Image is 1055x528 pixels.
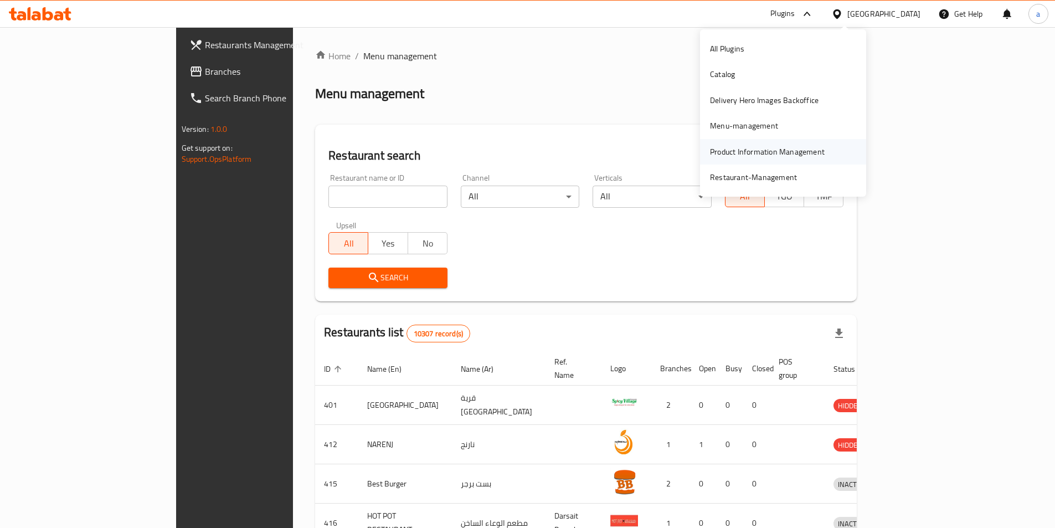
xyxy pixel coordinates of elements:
td: 0 [743,464,770,504]
td: 2 [651,464,690,504]
span: All [333,235,364,252]
div: [GEOGRAPHIC_DATA] [847,8,920,20]
div: Restaurant-Management [710,171,797,183]
th: Closed [743,352,770,386]
div: HIDDEN [833,438,867,452]
td: 0 [717,464,743,504]
nav: breadcrumb [315,49,857,63]
button: No [408,232,447,254]
h2: Menu management [315,85,424,102]
a: Restaurants Management [181,32,352,58]
h2: Restaurants list [324,324,470,342]
td: NARENJ [358,425,452,464]
div: Product Information Management [710,146,825,158]
button: Search [328,268,447,288]
td: نارنج [452,425,545,464]
td: 1 [690,425,717,464]
img: Spicy Village [610,389,638,417]
span: HIDDEN [833,439,867,452]
span: Name (Ar) [461,362,508,376]
span: Yes [373,235,403,252]
span: Menu management [363,49,437,63]
div: Plugins [770,7,795,20]
span: Name (En) [367,362,416,376]
span: 10307 record(s) [407,329,470,339]
th: Branches [651,352,690,386]
span: No [413,235,443,252]
td: 1 [651,425,690,464]
img: NARENJ [610,428,638,456]
span: ID [324,362,345,376]
span: Search Branch Phone [205,91,343,105]
span: Restaurants Management [205,38,343,52]
td: 0 [690,386,717,425]
div: INACTIVE [833,478,871,491]
span: a [1036,8,1040,20]
td: 0 [690,464,717,504]
button: Yes [368,232,408,254]
th: Logo [601,352,651,386]
td: 0 [743,386,770,425]
td: 0 [717,386,743,425]
div: Catalog [710,68,735,80]
span: INACTIVE [833,478,871,491]
span: Version: [182,122,209,136]
span: Get support on: [182,141,233,155]
span: Status [833,362,869,376]
a: Support.OpsPlatform [182,152,252,166]
span: TGO [769,188,800,204]
th: Busy [717,352,743,386]
span: Search [337,271,439,285]
img: Best Burger [610,468,638,495]
div: All [461,186,580,208]
td: 0 [743,425,770,464]
div: All Plugins [710,43,744,55]
th: Open [690,352,717,386]
li: / [355,49,359,63]
td: بست برجر [452,464,545,504]
label: Upsell [336,221,357,229]
a: Branches [181,58,352,85]
div: Delivery Hero Images Backoffice [710,94,819,106]
button: All [328,232,368,254]
span: POS group [779,355,811,382]
td: 0 [717,425,743,464]
h2: Restaurant search [328,147,843,164]
div: Menu-management [710,120,778,132]
span: HIDDEN [833,399,867,412]
span: Ref. Name [554,355,588,382]
td: [GEOGRAPHIC_DATA] [358,386,452,425]
td: Best Burger [358,464,452,504]
span: 1.0.0 [210,122,228,136]
input: Search for restaurant name or ID.. [328,186,447,208]
td: 2 [651,386,690,425]
div: Export file [826,320,852,347]
a: Search Branch Phone [181,85,352,111]
td: قرية [GEOGRAPHIC_DATA] [452,386,545,425]
span: Branches [205,65,343,78]
span: All [730,188,760,204]
span: TMP [809,188,839,204]
div: Total records count [406,325,470,342]
div: All [593,186,712,208]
